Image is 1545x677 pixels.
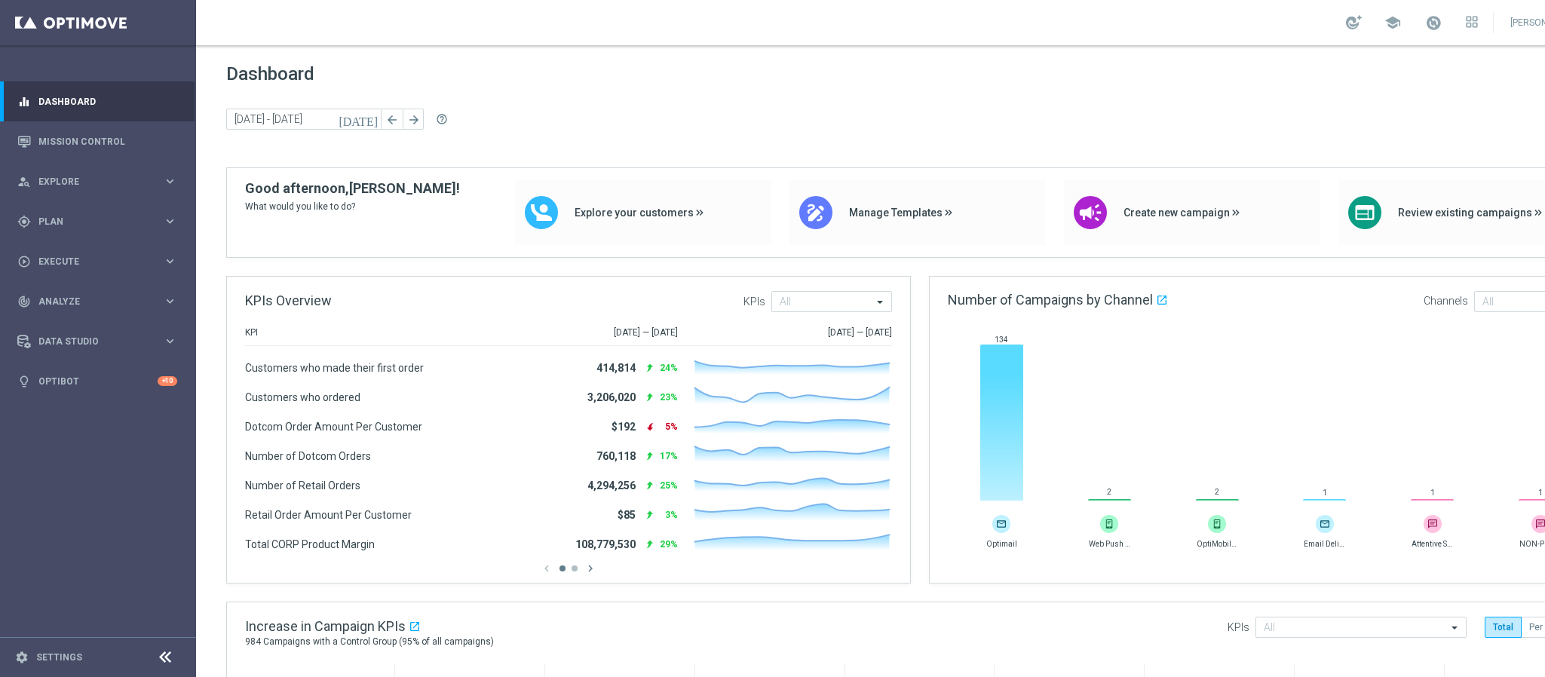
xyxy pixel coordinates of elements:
[38,361,158,401] a: Optibot
[17,295,31,308] i: track_changes
[17,121,177,161] div: Mission Control
[17,296,178,308] button: track_changes Analyze keyboard_arrow_right
[38,121,177,161] a: Mission Control
[163,174,177,188] i: keyboard_arrow_right
[17,216,178,228] button: gps_fixed Plan keyboard_arrow_right
[17,95,31,109] i: equalizer
[163,254,177,268] i: keyboard_arrow_right
[163,214,177,228] i: keyboard_arrow_right
[38,337,163,346] span: Data Studio
[17,176,178,188] button: person_search Explore keyboard_arrow_right
[17,215,31,228] i: gps_fixed
[158,376,177,386] div: +10
[17,375,31,388] i: lightbulb
[17,361,177,401] div: Optibot
[17,215,163,228] div: Plan
[36,653,82,662] a: Settings
[17,175,31,188] i: person_search
[1384,14,1401,31] span: school
[163,294,177,308] i: keyboard_arrow_right
[17,295,163,308] div: Analyze
[163,334,177,348] i: keyboard_arrow_right
[17,96,178,108] button: equalizer Dashboard
[17,255,31,268] i: play_circle_outline
[38,257,163,266] span: Execute
[17,335,178,348] button: Data Studio keyboard_arrow_right
[38,297,163,306] span: Analyze
[15,651,29,664] i: settings
[17,256,178,268] button: play_circle_outline Execute keyboard_arrow_right
[17,375,178,388] button: lightbulb Optibot +10
[38,81,177,121] a: Dashboard
[17,81,177,121] div: Dashboard
[17,136,178,148] button: Mission Control
[38,177,163,186] span: Explore
[17,255,163,268] div: Execute
[17,175,163,188] div: Explore
[17,335,163,348] div: Data Studio
[38,217,163,226] span: Plan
